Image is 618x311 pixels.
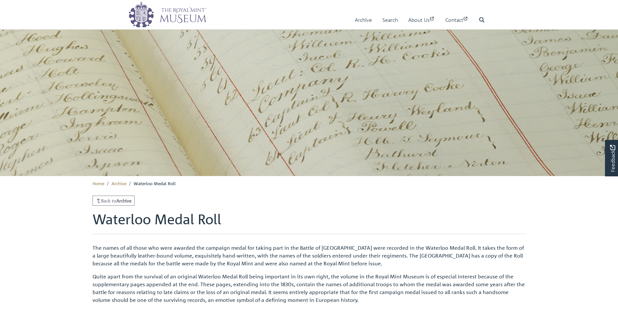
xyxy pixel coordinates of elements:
span: Quite apart from the survival of an original Waterloo Medal Roll being important in its own right... [93,273,525,303]
a: Archive [111,180,126,186]
a: About Us [408,11,435,29]
span: The names of all those who were awarded the campaign medal for taking part in the Battle of [GEOG... [93,244,524,267]
a: Would you like to provide feedback? [605,140,618,176]
span: Waterloo Medal Roll [134,180,176,186]
a: Home [93,180,104,186]
h1: Waterloo Medal Roll [93,211,526,234]
a: Contact [445,11,468,29]
a: Back toArchive [93,196,135,206]
strong: Archive [116,198,132,203]
a: Search [382,11,398,29]
a: Archive [355,11,372,29]
span: Feedback [609,145,616,172]
img: logo_wide.png [128,2,207,28]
